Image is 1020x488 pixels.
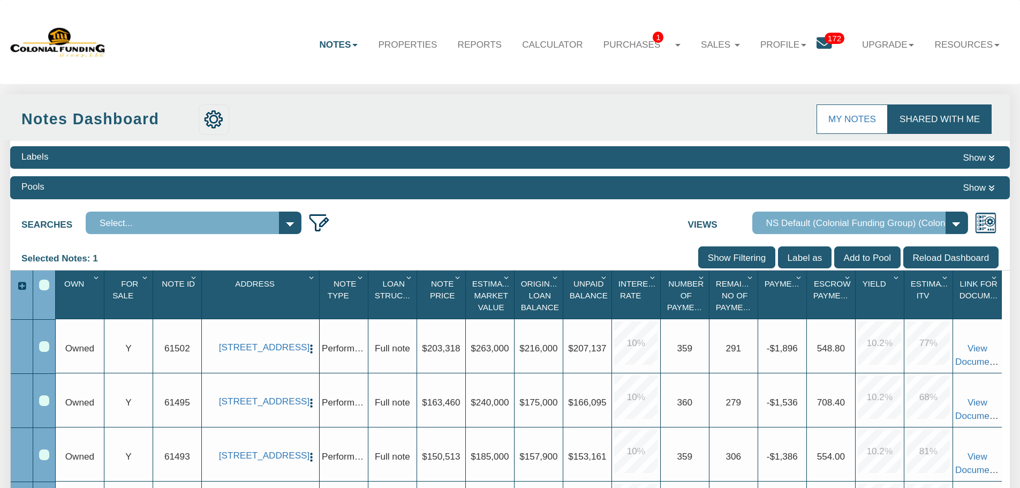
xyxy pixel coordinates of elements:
[956,274,1002,315] div: Link For Documents Sort None
[156,274,201,315] div: Note Id Sort None
[21,150,48,163] div: Labels
[712,274,758,315] div: Sort None
[219,396,302,407] a: 7118 Heron, Houston, TX, 77087
[593,29,691,61] a: Purchases1
[570,279,608,300] span: Unpaid Balance
[598,271,610,283] div: Column Menu
[767,397,798,408] span: -$1,536
[219,342,302,353] a: 2701 Huckleberry, Pasadena, TX, 77502
[308,212,330,234] img: edit_filter_icon.png
[810,274,855,315] div: Sort None
[422,397,460,408] span: $163,460
[852,29,925,60] a: Upgrade
[64,279,84,288] span: Own
[712,274,758,315] div: Remaining No Of Payments Sort None
[164,451,190,462] span: 61493
[125,343,131,354] span: Y
[858,430,901,473] div: 10.2
[614,321,658,365] div: 10.0
[955,397,1002,421] a: View Documents
[205,274,319,315] div: Sort None
[65,397,94,408] span: Owned
[164,397,190,408] span: 61495
[328,279,357,300] span: Note Type
[205,274,319,315] div: Address Sort None
[653,32,663,43] span: 1
[306,396,317,409] button: Press to open the note menu
[906,376,950,419] div: 68.0
[517,274,563,315] div: Sort None
[21,212,86,231] label: Searches
[39,395,49,406] div: Row 2, Row Selection Checkbox
[521,279,560,312] span: Original Loan Balance
[219,450,302,461] a: 712 Ave M, S. Houston, TX, 77587
[663,274,709,315] div: Sort None
[519,397,557,408] span: $175,000
[549,271,562,283] div: Column Menu
[306,271,318,283] div: Column Menu
[472,279,518,312] span: Estimated Market Value
[691,29,750,60] a: Sales
[10,26,106,58] img: 579666
[817,397,845,408] span: 708.40
[375,397,410,408] span: Full note
[959,150,999,165] button: Show
[907,274,953,315] div: Estimated Itv Sort None
[813,279,851,300] span: Escrow Payment
[371,274,417,315] div: Loan Structure Sort None
[858,321,901,365] div: 10.2
[204,110,223,129] img: settings.png
[107,274,153,315] div: Sort None
[810,274,855,315] div: Escrow Payment Sort None
[959,279,1012,300] span: Link For Documents
[306,397,317,409] img: cell-menu.png
[956,274,1002,315] div: Sort None
[322,343,367,354] span: Performing
[448,29,512,60] a: Reports
[726,451,742,462] span: 306
[422,343,460,354] span: $203,318
[647,271,659,283] div: Column Menu
[834,246,901,269] input: Add to Pool
[517,274,563,315] div: Original Loan Balance Sort None
[959,180,999,195] button: Show
[306,342,317,355] button: Press to open the note menu
[817,451,845,462] span: 554.00
[667,279,711,312] span: Number Of Payments
[988,271,1001,283] div: Column Menu
[858,274,904,315] div: Yield Sort None
[375,343,410,354] span: Full note
[688,212,752,231] label: Views
[164,343,190,354] span: 61502
[322,274,368,315] div: Note Type Sort None
[615,274,660,315] div: Interest Rate Sort None
[726,397,742,408] span: 279
[375,279,425,300] span: Loan Structure
[39,341,49,351] div: Row 1, Row Selection Checkbox
[306,450,317,463] button: Press to open the note menu
[471,343,509,354] span: $263,000
[471,397,509,408] span: $240,000
[21,180,44,193] div: Pools
[368,29,447,60] a: Properties
[471,451,509,462] span: $185,000
[354,271,367,283] div: Column Menu
[858,274,904,315] div: Sort None
[716,279,762,312] span: Remaining No Of Payments
[375,451,410,462] span: Full note
[863,279,886,288] span: Yield
[906,430,950,473] div: 81.0
[65,343,94,354] span: Owned
[767,343,798,354] span: -$1,896
[677,343,693,354] span: 359
[907,274,953,315] div: Sort None
[615,274,660,315] div: Sort None
[322,397,367,408] span: Performing
[842,271,854,283] div: Column Menu
[793,271,805,283] div: Column Menu
[90,271,103,283] div: Column Menu
[778,246,832,269] input: Label as
[371,274,417,315] div: Sort None
[39,280,49,290] div: Select All
[420,274,465,315] div: Sort None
